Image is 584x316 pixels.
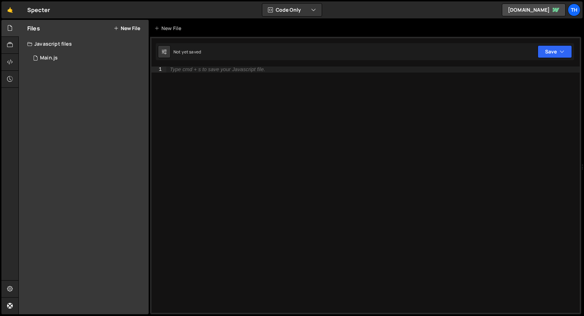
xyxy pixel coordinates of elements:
div: Not yet saved [173,49,201,55]
button: Code Only [262,4,322,16]
div: Specter [27,6,50,14]
button: Save [538,45,572,58]
h2: Files [27,24,40,32]
a: 🤙 [1,1,19,18]
button: New File [114,25,140,31]
div: New File [154,25,184,32]
a: [DOMAIN_NAME] [502,4,566,16]
a: Th [568,4,580,16]
div: Javascript files [19,37,149,51]
div: 16840/46037.js [27,51,149,65]
div: 1 [151,67,166,73]
div: Type cmd + s to save your Javascript file. [170,67,265,72]
div: Main.js [40,55,58,61]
